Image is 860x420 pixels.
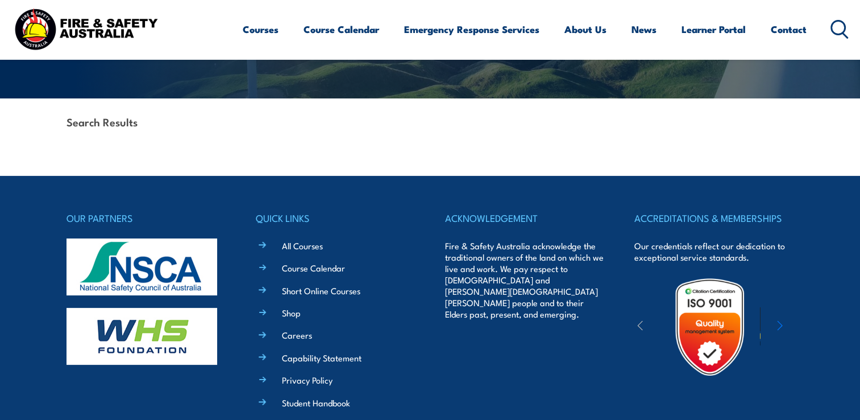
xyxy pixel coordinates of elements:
[282,352,362,364] a: Capability Statement
[445,210,604,226] h4: ACKNOWLEDGEMENT
[67,308,217,365] img: whs-logo-footer
[282,329,312,341] a: Careers
[282,285,360,297] a: Short Online Courses
[760,307,859,347] img: ewpa-logo
[67,114,138,129] strong: Search Results
[282,307,301,319] a: Shop
[304,14,379,44] a: Course Calendar
[67,238,217,295] img: nsca-logo-footer
[634,240,793,263] p: Our credentials reflect our dedication to exceptional service standards.
[660,277,759,377] img: Untitled design (19)
[682,14,746,44] a: Learner Portal
[256,210,415,226] h4: QUICK LINKS
[634,210,793,226] h4: ACCREDITATIONS & MEMBERSHIPS
[404,14,539,44] a: Emergency Response Services
[632,14,657,44] a: News
[564,14,606,44] a: About Us
[282,240,323,252] a: All Courses
[243,14,279,44] a: Courses
[282,374,333,386] a: Privacy Policy
[771,14,807,44] a: Contact
[67,210,226,226] h4: OUR PARTNERS
[282,262,345,274] a: Course Calendar
[445,240,604,320] p: Fire & Safety Australia acknowledge the traditional owners of the land on which we live and work....
[282,397,350,409] a: Student Handbook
